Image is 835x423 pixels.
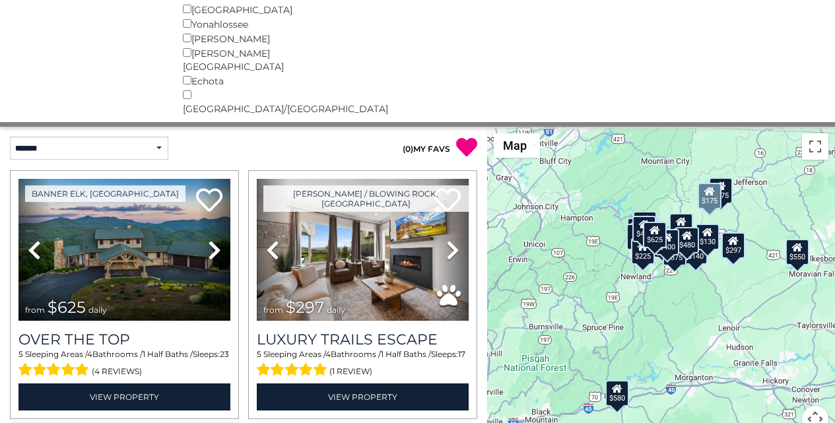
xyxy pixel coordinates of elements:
[183,46,326,73] div: [PERSON_NAME][GEOGRAPHIC_DATA]
[143,349,193,359] span: 1 Half Baths /
[257,331,469,348] a: Luxury Trails Escape
[263,305,283,315] span: from
[183,31,326,46] div: [PERSON_NAME]
[627,223,651,249] div: $230
[286,298,324,317] span: $297
[458,349,465,359] span: 17
[329,363,372,380] span: (1 review)
[18,331,230,348] a: Over The Top
[785,238,809,265] div: $550
[710,177,733,203] div: $175
[606,379,630,406] div: $580
[183,16,326,31] div: Yonahlossee
[18,348,230,380] div: Sleeping Areas / Bathrooms / Sleeps:
[633,211,657,237] div: $125
[257,348,469,380] div: Sleeping Areas / Bathrooms / Sleeps:
[405,144,411,154] span: 0
[325,349,331,359] span: 4
[632,238,655,265] div: $225
[503,139,527,152] span: Map
[722,232,746,259] div: $297
[643,222,667,248] div: $625
[220,349,229,359] span: 23
[257,179,469,321] img: thumbnail_168695581.jpeg
[25,305,45,315] span: from
[802,133,828,160] button: Toggle fullscreen view
[88,305,107,315] span: daily
[18,349,23,359] span: 5
[656,228,680,255] div: $400
[403,144,450,154] a: (0)MY FAVS
[684,238,708,264] div: $140
[663,239,687,265] div: $375
[494,133,540,158] button: Change map style
[327,305,345,315] span: daily
[257,349,261,359] span: 5
[92,363,142,380] span: (4 reviews)
[257,383,469,410] a: View Property
[669,213,693,240] div: $349
[403,144,413,154] span: ( )
[698,183,721,209] div: $175
[18,383,230,410] a: View Property
[196,187,222,215] a: Add to favorites
[183,73,326,88] div: Echota
[675,226,699,253] div: $480
[48,298,86,317] span: $625
[183,88,326,115] div: [GEOGRAPHIC_DATA]/[GEOGRAPHIC_DATA]
[87,349,92,359] span: 4
[25,185,185,202] a: Banner Elk, [GEOGRAPHIC_DATA]
[696,224,719,250] div: $130
[632,215,656,242] div: $425
[263,185,469,212] a: [PERSON_NAME] / Blowing Rock, [GEOGRAPHIC_DATA]
[18,179,230,321] img: thumbnail_167153549.jpeg
[183,2,326,16] div: [GEOGRAPHIC_DATA]
[381,349,431,359] span: 1 Half Baths /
